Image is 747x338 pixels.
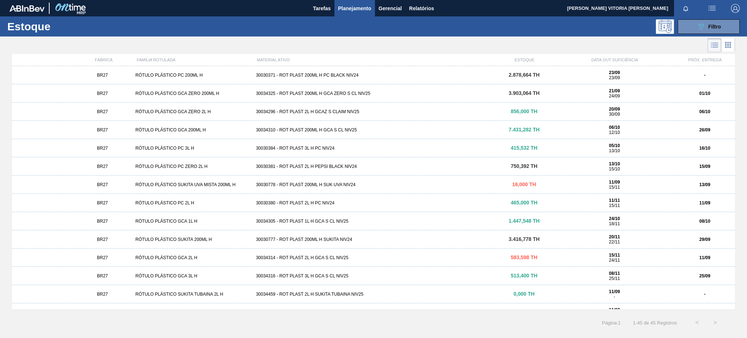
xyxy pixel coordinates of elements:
[253,200,494,206] div: 30030380 - ROT PLAST 2L H PC NIV24
[609,75,620,80] span: 23/09
[132,182,253,187] div: RÓTULO PLÁSTICO SUKITA UVA MISTA 200ML H
[253,219,494,224] div: 30034305 - ROT PLAST 1L H GCA S CL NIV25
[253,127,494,132] div: 30034310 - ROT PLAST 200ML H GCA S CL NIV25
[409,4,434,13] span: Relatórios
[656,19,674,34] div: Pogramando: nenhum usuário selecionado
[253,237,494,242] div: 30030777 - ROT PLAST 200ML H SUKITA NIV24
[132,237,253,242] div: RÓTULO PLÁSTICO SUKITA 200ML H
[134,58,254,62] div: FAMÍLIA ROTULADA
[132,146,253,151] div: RÓTULO PLÁSTICO PC 3L H
[609,125,620,130] strong: 06/10
[699,237,710,242] strong: 29/09
[678,19,740,34] button: Filtro
[609,258,620,263] span: 24/11
[512,181,536,187] span: 16,000 TH
[132,164,253,169] div: RÓTULO PLÁSTICO PC ZERO 2L H
[699,164,710,169] strong: 15/09
[253,255,494,260] div: 30034314 - ROT PLAST 2L H GCA S CL NIV25
[688,314,706,332] button: <
[253,109,494,114] div: 30034296 - ROT PLAST 2L H GCAZ S CLAIM NIV25
[609,112,620,117] span: 30/09
[609,180,620,185] strong: 11/09
[97,91,108,96] span: BR27
[97,109,108,114] span: BR27
[609,198,620,203] strong: 11/11
[508,127,539,132] span: 7.431,282 TH
[699,91,710,96] strong: 01/10
[699,146,710,151] strong: 16/10
[253,164,494,169] div: 30030381 - ROT PLAST 2L H PEPSI BLACK NIV24
[254,58,494,62] div: MATERIAL ATIVO
[609,239,620,245] span: 22/11
[7,22,117,31] h1: Estoque
[731,4,740,13] img: Logout
[97,73,108,78] span: BR27
[609,276,620,281] span: 25/11
[253,182,494,187] div: 30030778 - ROT PLAST 200ML H SUK UVA NIV24
[699,200,710,206] strong: 11/09
[609,166,620,172] span: 15/10
[132,219,253,224] div: RÓTULO PLÁSTICO GCA 1L H
[699,127,710,132] strong: 26/09
[97,237,108,242] span: BR27
[609,253,620,258] strong: 15/11
[511,163,537,169] span: 750,392 TH
[699,273,710,279] strong: 25/09
[132,127,253,132] div: RÓTULO PLÁSTICO GCA 200ML H
[97,182,108,187] span: BR27
[708,24,721,30] span: Filtro
[313,4,331,13] span: Tarefas
[253,273,494,279] div: 30034316 - ROT PLAST 3L H GCA S CL NIV25
[253,146,494,151] div: 30030384 - ROT PLAST 3L H PC NIV24
[132,109,253,114] div: RÓTULO PLÁSTICO GCA ZERO 2L H
[132,91,253,96] div: RÓTULO PLÁSTICO GCA ZERO 200ML H
[511,200,537,206] span: 465,000 TH
[721,38,735,52] div: Visão em Cards
[699,109,710,114] strong: 06/10
[706,314,724,332] button: >
[97,127,108,132] span: BR27
[632,320,677,326] span: 1 - 45 de 45 Registros
[554,58,675,62] div: DATA OUT SUFICIÊNCIA
[609,88,620,93] strong: 21/09
[253,292,494,297] div: 30034459 - ROT PLAST 2L H SUKITA TUBAINA NIV25
[508,236,539,242] span: 3.416,778 TH
[132,255,253,260] div: RÓTULO PLÁSTICO GCA 2L H
[609,221,620,226] span: 18/11
[97,255,108,260] span: BR27
[508,90,539,96] span: 3.903,064 TH
[609,130,620,135] span: 12/10
[602,320,620,326] span: Página : 1
[97,164,108,169] span: BR27
[674,3,697,14] button: Notificações
[511,273,537,279] span: 513,400 TH
[379,4,402,13] span: Gerencial
[609,93,620,99] span: 24/09
[609,234,620,239] strong: 20/11
[132,273,253,279] div: RÓTULO PLÁSTICO GCA 3L H
[609,143,620,148] strong: 05/10
[9,5,44,12] img: TNhmsLtSVTkK8tSr43FrP2fwEKptu5GPRR3wAAAABJRU5ErkJggg==
[609,161,620,166] strong: 13/10
[74,58,134,62] div: FÁBRICA
[514,291,535,297] span: 0,000 TH
[508,72,539,78] span: 2.878,664 TH
[609,70,620,75] strong: 23/09
[699,219,710,224] strong: 08/10
[609,203,620,208] span: 15/11
[511,145,537,151] span: 415,532 TH
[609,107,620,112] strong: 20/09
[609,185,620,190] span: 15/11
[614,294,615,299] span: -
[132,73,253,78] div: RÓTULO PLÁSTICO PC 200ML H
[338,4,371,13] span: Planejamento
[699,255,710,260] strong: 11/09
[609,271,620,276] strong: 08/11
[253,73,494,78] div: 30030371 - ROT PLAST 200ML H PC BLACK NIV24
[97,273,108,279] span: BR27
[97,146,108,151] span: BR27
[97,200,108,206] span: BR27
[511,254,537,260] span: 583,598 TH
[508,218,539,224] span: 1.447,548 TH
[132,292,253,297] div: RÓTULO PLÁSTICO SUKITA TUBAINA 2L H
